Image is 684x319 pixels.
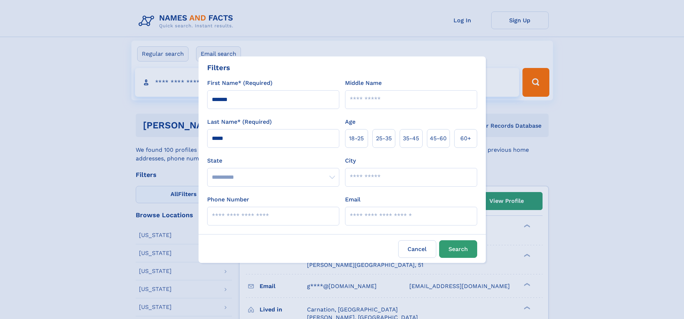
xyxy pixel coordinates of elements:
label: Last Name* (Required) [207,118,272,126]
label: City [345,156,356,165]
label: Middle Name [345,79,382,87]
span: 35‑45 [403,134,419,143]
label: Age [345,118,355,126]
span: 18‑25 [349,134,364,143]
label: Phone Number [207,195,249,204]
span: 60+ [460,134,471,143]
span: 25‑35 [376,134,392,143]
label: Email [345,195,360,204]
button: Search [439,240,477,258]
label: Cancel [398,240,436,258]
span: 45‑60 [430,134,447,143]
div: Filters [207,62,230,73]
label: State [207,156,339,165]
label: First Name* (Required) [207,79,273,87]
